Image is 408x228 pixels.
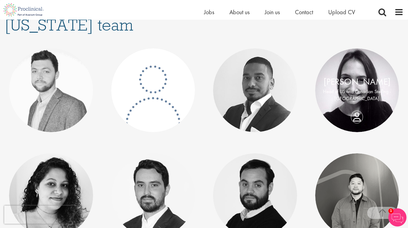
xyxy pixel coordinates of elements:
[388,208,406,226] img: Chatbot
[328,8,355,16] a: Upload CV
[388,208,393,213] span: 1
[265,8,280,16] a: Join us
[321,88,393,102] p: Head of US and Canadian Staffing - [GEOGRAPHIC_DATA]
[229,8,250,16] a: About us
[204,8,214,16] a: Jobs
[4,206,82,224] iframe: reCAPTCHA
[5,15,133,35] span: [US_STATE] team
[324,76,390,87] a: [PERSON_NAME]
[295,8,313,16] a: Contact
